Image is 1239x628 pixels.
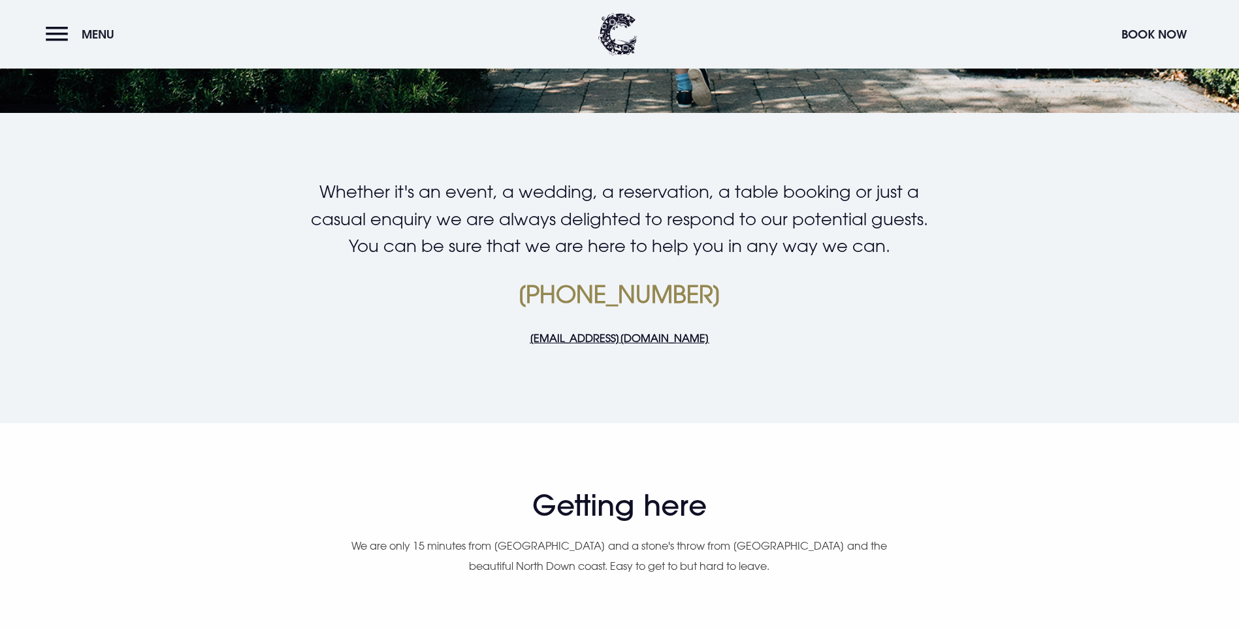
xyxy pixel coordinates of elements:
button: Menu [46,20,121,48]
img: Clandeboye Lodge [598,13,637,55]
h2: Getting here [242,488,997,523]
a: [EMAIL_ADDRESS][DOMAIN_NAME] [530,332,709,345]
button: Book Now [1115,20,1193,48]
span: Menu [82,27,114,42]
p: Whether it's an event, a wedding, a reservation, a table booking or just a casual enquiry we are ... [308,178,930,260]
p: We are only 15 minutes from [GEOGRAPHIC_DATA] and a stone's throw from [GEOGRAPHIC_DATA] and the ... [334,536,904,576]
a: [PHONE_NUMBER] [517,280,722,308]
